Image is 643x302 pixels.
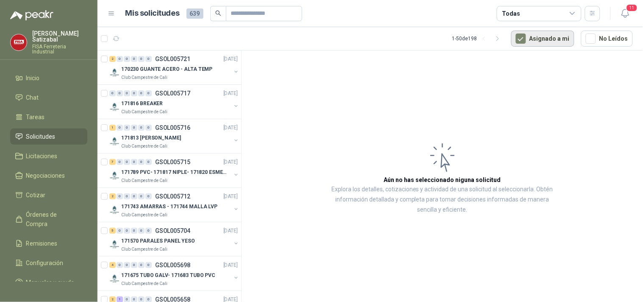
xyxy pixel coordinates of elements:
div: 0 [124,56,130,62]
a: Cotizar [10,187,87,203]
span: Remisiones [26,239,58,248]
a: 0 0 0 0 0 0 GSOL005717[DATE] Company Logo171816 BREAKERClub Campestre de Cali [109,88,239,115]
div: 0 [124,193,130,199]
p: Club Campestre de Cali [121,212,167,218]
p: 171743 AMARRAS - 171744 MALLA LVP [121,203,217,211]
p: [DATE] [223,124,238,132]
div: 0 [124,90,130,96]
p: [DATE] [223,158,238,166]
p: GSOL005715 [155,159,190,165]
p: [DATE] [223,227,238,235]
div: 0 [117,56,123,62]
div: 0 [124,228,130,234]
p: [DATE] [223,261,238,269]
p: 171789 PVC- 171817 NIPLE- 171820 ESMERIL [121,168,227,176]
div: 0 [131,90,137,96]
h1: Mis solicitudes [125,7,180,20]
span: Manuales y ayuda [26,278,75,287]
div: 0 [145,228,152,234]
a: Configuración [10,255,87,271]
div: 0 [131,125,137,131]
a: Inicio [10,70,87,86]
div: 2 [109,56,116,62]
div: 0 [131,56,137,62]
div: 0 [124,159,130,165]
span: 11 [626,4,638,12]
p: GSOL005721 [155,56,190,62]
a: Licitaciones [10,148,87,164]
p: GSOL005716 [155,125,190,131]
div: 0 [117,262,123,268]
p: Club Campestre de Cali [121,109,167,115]
p: Club Campestre de Cali [121,246,167,253]
span: Órdenes de Compra [26,210,79,229]
div: 0 [117,193,123,199]
p: [PERSON_NAME] Satizabal [32,31,87,42]
img: Company Logo [109,67,120,78]
p: GSOL005698 [155,262,190,268]
div: 0 [138,125,145,131]
p: GSOL005704 [155,228,190,234]
img: Company Logo [109,136,120,146]
span: Solicitudes [26,132,56,141]
a: Tareas [10,109,87,125]
div: 0 [138,193,145,199]
p: 170230 GUANTE ACERO - ALTA TEMP [121,65,212,73]
p: GSOL005712 [155,193,190,199]
div: 2 [109,193,116,199]
div: 0 [138,262,145,268]
img: Logo peakr [10,10,53,20]
a: Manuales y ayuda [10,274,87,291]
img: Company Logo [109,171,120,181]
p: [DATE] [223,193,238,201]
p: Club Campestre de Cali [121,280,167,287]
div: 0 [138,228,145,234]
a: Remisiones [10,235,87,252]
img: Company Logo [109,205,120,215]
a: 1 0 0 0 0 0 GSOL005716[DATE] Company Logo171813 [PERSON_NAME]Club Campestre de Cali [109,123,239,150]
div: 0 [145,159,152,165]
p: 171813 [PERSON_NAME] [121,134,181,142]
div: 0 [124,262,130,268]
div: 0 [138,56,145,62]
div: 7 [109,159,116,165]
p: Club Campestre de Cali [121,177,167,184]
span: Chat [26,93,39,102]
p: Explora los detalles, cotizaciones y actividad de una solicitud al seleccionarla. Obtén informaci... [326,185,558,215]
a: 2 0 0 0 0 0 GSOL005712[DATE] Company Logo171743 AMARRAS - 171744 MALLA LVPClub Campestre de Cali [109,191,239,218]
span: 639 [186,8,203,19]
a: 5 0 0 0 0 0 GSOL005704[DATE] Company Logo171570 PARALES PANEL YESOClub Campestre de Cali [109,226,239,253]
img: Company Logo [11,34,27,50]
div: 0 [109,90,116,96]
button: 11 [618,6,633,21]
div: 0 [145,262,152,268]
a: Solicitudes [10,129,87,145]
button: Asignado a mi [511,31,574,47]
div: 0 [138,159,145,165]
a: Chat [10,89,87,106]
span: Cotizar [26,190,46,200]
button: No Leídos [581,31,633,47]
p: 171675 TUBO GALV- 171683 TUBO PVC [121,271,215,280]
div: 0 [131,262,137,268]
span: Tareas [26,112,45,122]
span: Inicio [26,73,40,83]
a: 4 0 0 0 0 0 GSOL005698[DATE] Company Logo171675 TUBO GALV- 171683 TUBO PVCClub Campestre de Cali [109,260,239,287]
span: Licitaciones [26,151,58,161]
p: Club Campestre de Cali [121,143,167,150]
div: 0 [145,56,152,62]
div: 0 [131,193,137,199]
img: Company Logo [109,102,120,112]
img: Company Logo [109,274,120,284]
div: 0 [117,90,123,96]
p: Club Campestre de Cali [121,74,167,81]
div: 0 [131,159,137,165]
div: 0 [145,90,152,96]
span: Configuración [26,258,64,268]
div: 0 [117,228,123,234]
div: 0 [145,125,152,131]
div: 1 - 50 de 198 [452,32,504,45]
span: Negociaciones [26,171,65,180]
h3: Aún no has seleccionado niguna solicitud [384,175,501,185]
span: search [215,10,221,16]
